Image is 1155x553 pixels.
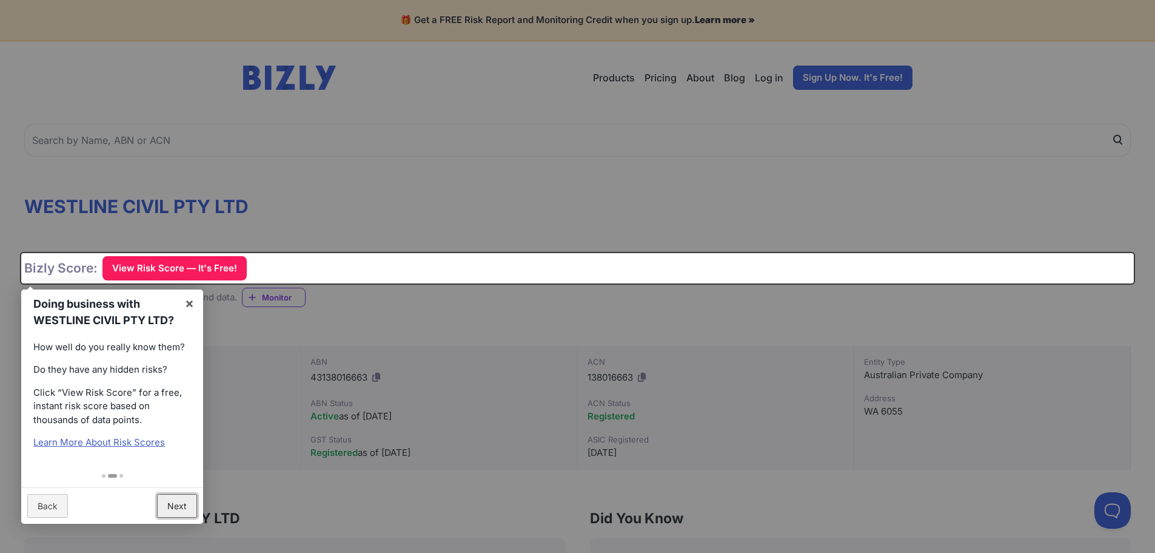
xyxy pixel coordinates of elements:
[176,290,203,317] a: ×
[33,296,175,328] h1: Doing business with WESTLINE CIVIL PTY LTD?
[33,341,191,355] p: How well do you really know them?
[27,494,68,518] a: Back
[33,386,191,427] p: Click “View Risk Score” for a free, instant risk score based on thousands of data points.
[33,363,191,377] p: Do they have any hidden risks?
[33,436,165,448] a: Learn More About Risk Scores
[157,494,197,518] a: Next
